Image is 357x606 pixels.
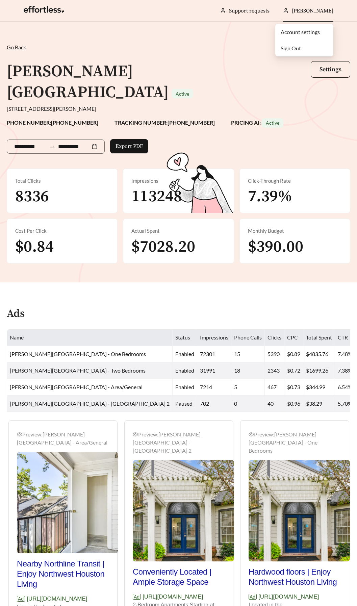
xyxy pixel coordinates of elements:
[231,119,283,126] strong: PRICING AI:
[249,594,257,600] span: Ad
[284,346,303,362] td: $0.89
[10,400,170,407] span: [PERSON_NAME][GEOGRAPHIC_DATA] - [GEOGRAPHIC_DATA] 2
[17,430,109,447] div: Preview: [PERSON_NAME][GEOGRAPHIC_DATA] - Area/General
[338,334,348,340] span: CTR
[175,351,194,357] span: enabled
[303,346,335,362] td: $4835.76
[17,559,109,589] h2: Nearby Northline Transit | Enjoy Northwest Houston Living
[131,177,225,185] div: Impressions
[231,379,265,396] td: 5
[231,346,265,362] td: 15
[303,396,335,412] td: $38.29
[281,45,301,51] span: Sign Out
[10,351,146,357] span: [PERSON_NAME][GEOGRAPHIC_DATA] - One Bedrooms
[265,396,284,412] td: 40
[197,362,231,379] td: 31991
[231,362,265,379] td: 18
[335,379,355,396] td: 6.54%
[249,567,341,587] h2: Hardwood floors | Enjoy Northwest Houston Living
[248,186,292,207] span: 7.39%
[7,61,169,103] h1: [PERSON_NAME][GEOGRAPHIC_DATA]
[176,91,189,97] span: Active
[133,594,141,600] span: Ad
[15,237,54,257] span: $0.84
[17,596,25,602] span: Ad
[7,119,98,126] strong: PHONE NUMBER: [PHONE_NUMBER]
[248,227,342,235] div: Monthly Budget
[303,362,335,379] td: $1699.26
[265,379,284,396] td: 467
[197,396,231,412] td: 702
[231,396,265,412] td: 0
[265,362,284,379] td: 2343
[197,346,231,362] td: 72301
[17,432,22,437] span: eye
[303,379,335,396] td: $344.99
[266,120,279,126] span: Active
[15,186,49,207] span: 8336
[15,177,109,185] div: Total Clicks
[249,592,341,601] p: [URL][DOMAIN_NAME]
[303,329,335,346] th: Total Spent
[248,237,303,257] span: $390.00
[249,432,254,437] span: eye
[114,119,215,126] strong: TRACKING NUMBER: [PHONE_NUMBER]
[173,329,197,346] th: Status
[335,362,355,379] td: 7.38%
[17,595,109,603] p: [URL][DOMAIN_NAME]
[311,61,350,78] button: Settings
[197,329,231,346] th: Impressions
[281,29,320,35] a: Account settings
[248,177,342,185] div: Click-Through Rate
[197,379,231,396] td: 7214
[175,400,193,407] span: paused
[10,384,143,390] span: [PERSON_NAME][GEOGRAPHIC_DATA] - Area/General
[133,460,234,561] img: Preview_Brandon Oaks Apartments - Two Bedroom 2
[133,430,225,455] div: Preview: [PERSON_NAME][GEOGRAPHIC_DATA] - [GEOGRAPHIC_DATA] 2
[287,334,298,340] span: CPC
[335,346,355,362] td: 7.48%
[133,592,225,601] p: [URL][DOMAIN_NAME]
[116,142,143,150] span: Export PDF
[10,367,146,374] span: [PERSON_NAME][GEOGRAPHIC_DATA] - Two Bedrooms
[231,329,265,346] th: Phone Calls
[7,329,173,346] th: Name
[131,186,182,207] span: 113248
[17,452,118,553] img: Preview_Brandon Oaks Apartments - Area/General
[7,105,350,113] div: [STREET_ADDRESS][PERSON_NAME]
[284,379,303,396] td: $0.73
[284,396,303,412] td: $0.96
[249,460,350,561] img: Preview_Brandon Oaks Apartments - One Bedrooms
[7,44,26,50] span: Go Back
[49,144,55,150] span: swap-right
[265,346,284,362] td: 5390
[110,139,148,153] button: Export PDF
[229,7,270,14] a: Support requests
[284,362,303,379] td: $0.72
[292,7,333,14] span: [PERSON_NAME]
[175,367,194,374] span: enabled
[249,430,341,455] div: Preview: [PERSON_NAME][GEOGRAPHIC_DATA] - One Bedrooms
[133,432,138,437] span: eye
[133,567,225,587] h2: Conveniently Located | Ample Storage Space
[175,384,194,390] span: enabled
[49,144,55,150] span: to
[131,237,195,257] span: $7028.20
[131,227,225,235] div: Actual Spent
[15,227,109,235] div: Cost Per Click
[265,329,284,346] th: Clicks
[7,308,25,320] h4: Ads
[335,396,355,412] td: 5.70%
[320,66,341,73] span: Settings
